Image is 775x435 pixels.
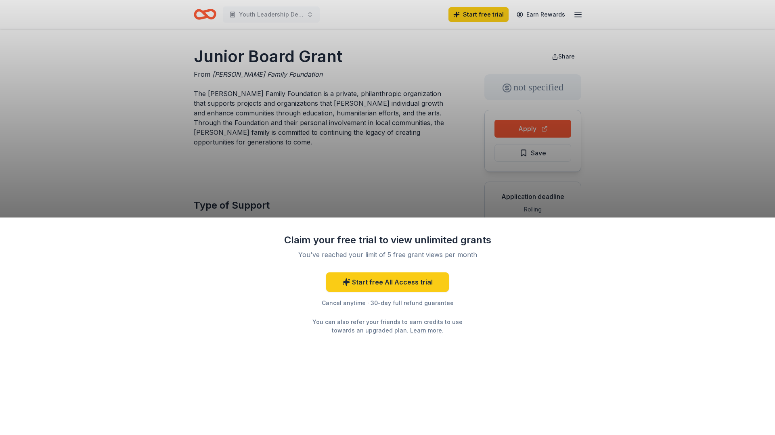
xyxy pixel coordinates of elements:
a: Start free All Access trial [326,272,449,292]
div: Claim your free trial to view unlimited grants [283,234,492,247]
div: You've reached your limit of 5 free grant views per month [292,250,483,259]
div: Cancel anytime · 30-day full refund guarantee [283,298,492,308]
a: Learn more [410,326,442,335]
div: You can also refer your friends to earn credits to use towards an upgraded plan. . [305,318,470,335]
